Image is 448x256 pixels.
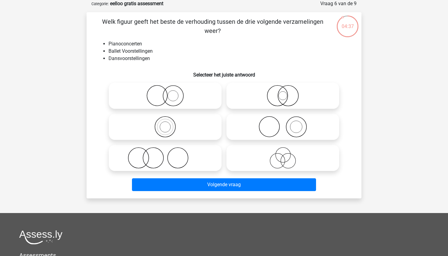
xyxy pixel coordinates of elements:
[108,40,352,48] li: Pianoconcerten
[19,230,62,244] img: Assessly logo
[110,1,163,6] strong: eelloo gratis assessment
[108,55,352,62] li: Dansvoorstellingen
[132,178,316,191] button: Volgende vraag
[96,17,329,35] p: Welk figuur geeft het beste de verhouding tussen de drie volgende verzamelingen weer?
[91,2,109,6] small: Categorie:
[108,48,352,55] li: Ballet Voorstellingen
[96,67,352,78] h6: Selecteer het juiste antwoord
[336,15,359,30] div: 04:37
